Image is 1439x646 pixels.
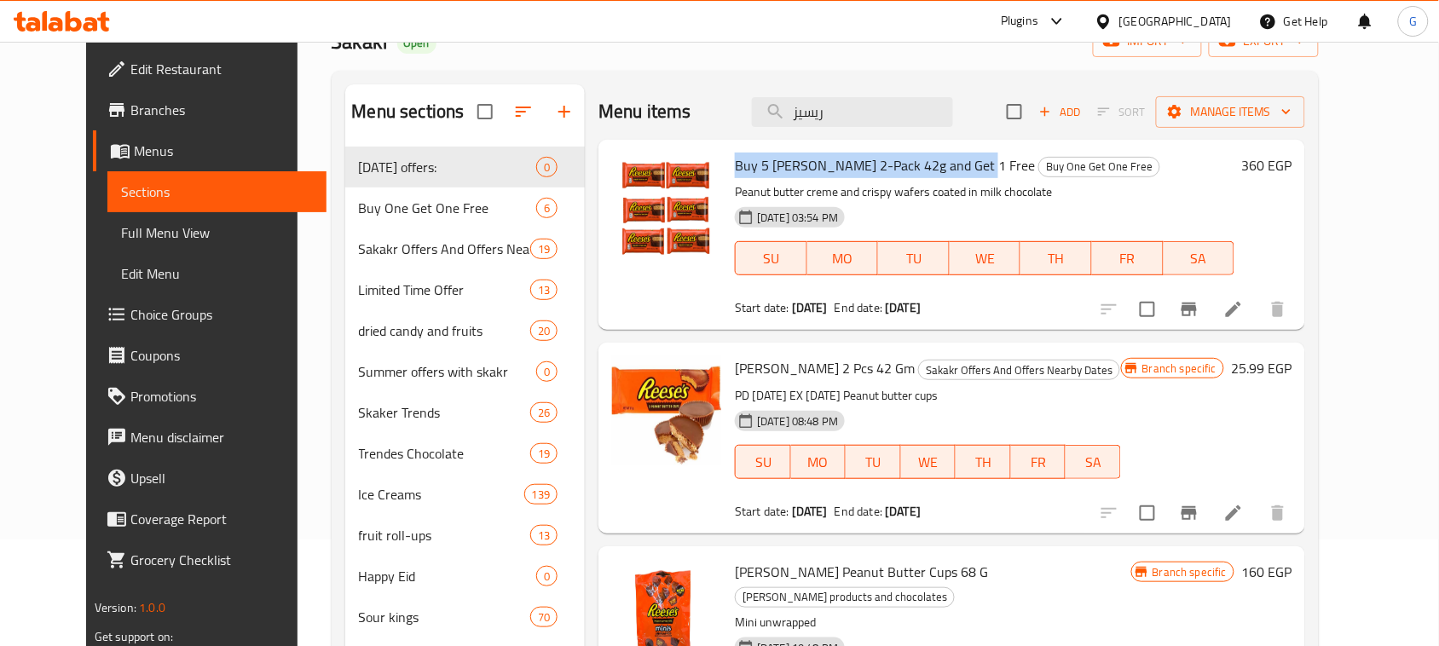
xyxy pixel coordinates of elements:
[1001,11,1038,32] div: Plugins
[752,97,953,127] input: search
[536,198,558,218] div: items
[531,323,557,339] span: 20
[130,427,313,447] span: Menu disclaimer
[359,280,530,300] span: Limited Time Offer
[1136,360,1223,377] span: Branch specific
[956,246,1014,271] span: WE
[598,99,691,124] h2: Menu items
[345,187,586,228] div: Buy One Get One Free6
[359,361,537,382] span: Summer offers with skakr
[1241,153,1292,177] h6: 360 EGP
[885,297,921,319] b: [DATE]
[530,320,558,341] div: items
[919,360,1119,380] span: Sakakr Offers And Offers Nearby Dates
[1018,450,1060,475] span: FR
[345,433,586,474] div: Trendes Chocolate19
[743,246,800,271] span: SU
[345,351,586,392] div: Summer offers with skakr0
[792,500,828,522] b: [DATE]
[524,484,558,505] div: items
[359,157,537,177] span: [DATE] offers:
[846,445,901,479] button: TU
[345,310,586,351] div: dried candy and fruits20
[1099,246,1157,271] span: FR
[536,566,558,586] div: items
[1037,102,1083,122] span: Add
[1119,12,1232,31] div: [GEOGRAPHIC_DATA]
[93,294,327,335] a: Choice Groups
[121,182,313,202] span: Sections
[1130,495,1165,531] span: Select to update
[93,130,327,171] a: Menus
[901,445,956,479] button: WE
[1231,356,1292,380] h6: 25.99 EGP
[345,269,586,310] div: Limited Time Offer13
[359,402,530,423] div: Skaker Trends
[130,345,313,366] span: Coupons
[345,228,586,269] div: Sakakr Offers And Offers Nearby Dates19
[835,297,882,319] span: End date:
[530,402,558,423] div: items
[531,528,557,544] span: 13
[735,612,1131,633] p: Mini unwrapped
[1164,241,1235,275] button: SA
[1011,445,1066,479] button: FR
[1170,246,1228,271] span: SA
[537,200,557,216] span: 6
[950,241,1021,275] button: WE
[345,515,586,556] div: fruit roll-ups13
[359,607,530,627] div: Sour kings
[885,500,921,522] b: [DATE]
[1087,99,1156,125] span: Select section first
[93,417,327,458] a: Menu disclaimer
[531,241,557,257] span: 19
[735,241,806,275] button: SU
[359,320,530,341] span: dried candy and fruits
[345,597,586,637] div: Sour kings70
[359,198,537,218] span: Buy One Get One Free
[1020,241,1092,275] button: TH
[814,246,872,271] span: MO
[345,147,586,187] div: [DATE] offers:0
[525,487,557,503] span: 139
[93,335,327,376] a: Coupons
[95,597,136,619] span: Version:
[536,361,558,382] div: items
[1409,12,1417,31] span: G
[1222,31,1305,52] span: export
[107,171,327,212] a: Sections
[93,458,327,499] a: Upsell
[1241,560,1292,584] h6: 160 EGP
[352,99,465,124] h2: Menu sections
[93,49,327,89] a: Edit Restaurant
[807,241,879,275] button: MO
[359,239,530,259] span: Sakakr Offers And Offers Nearby Dates
[503,91,544,132] span: Sort sections
[918,360,1120,380] div: Sakakr Offers And Offers Nearby Dates
[1032,99,1087,125] button: Add
[359,525,530,545] span: fruit roll-ups
[735,297,789,319] span: Start date:
[798,450,840,475] span: MO
[878,241,950,275] button: TU
[962,450,1004,475] span: TH
[792,297,828,319] b: [DATE]
[1257,493,1298,534] button: delete
[1092,241,1164,275] button: FR
[750,210,845,226] span: [DATE] 03:54 PM
[1066,445,1121,479] button: SA
[908,450,950,475] span: WE
[835,500,882,522] span: End date:
[359,484,524,505] span: Ice Creams
[130,386,313,407] span: Promotions
[530,607,558,627] div: items
[791,445,847,479] button: MO
[735,355,915,381] span: [PERSON_NAME] 2 Pcs 42 Gm
[139,597,165,619] span: 1.0.0
[530,239,558,259] div: items
[1146,564,1234,580] span: Branch specific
